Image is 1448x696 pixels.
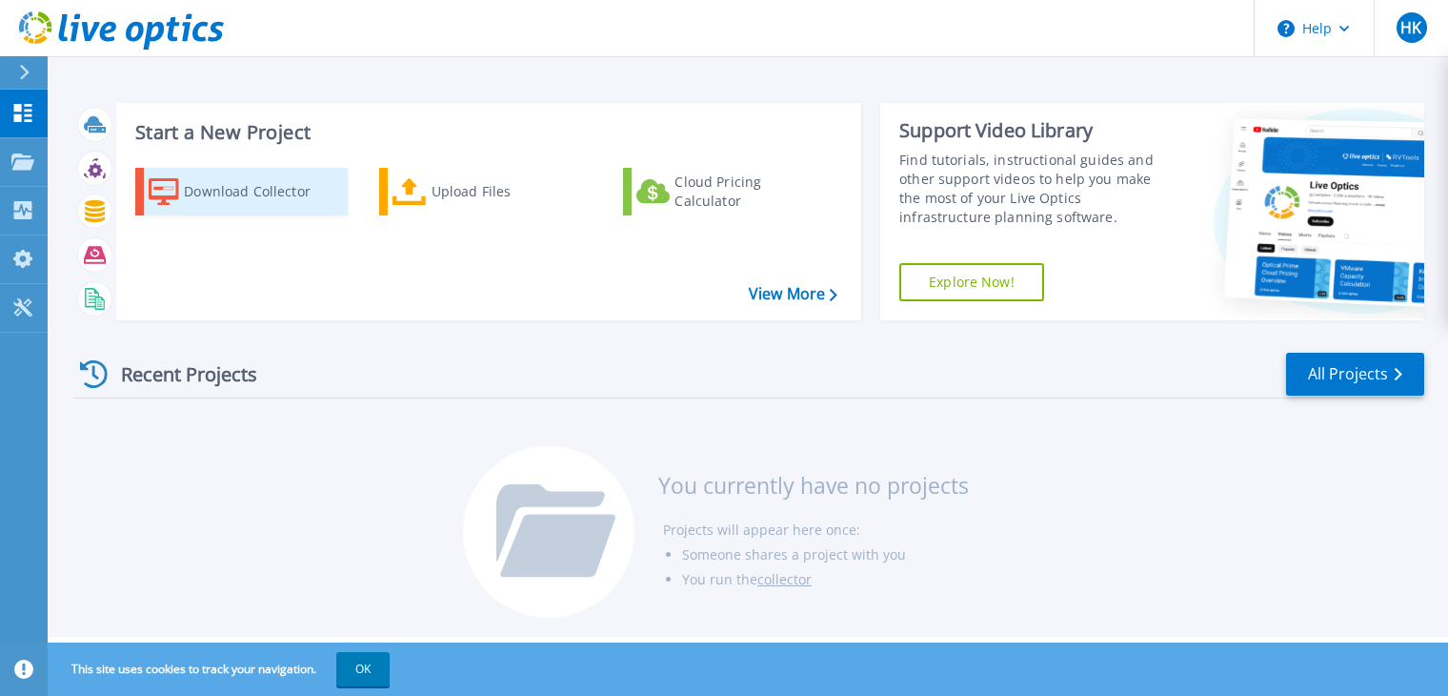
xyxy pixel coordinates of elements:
div: Find tutorials, instructional guides and other support videos to help you make the most of your L... [899,151,1173,227]
li: Someone shares a project with you [682,542,969,567]
li: Projects will appear here once: [663,518,969,542]
h3: Start a New Project [135,122,836,143]
h3: You currently have no projects [658,475,969,496]
div: Download Collector [184,173,336,211]
a: View More [749,285,837,303]
a: Upload Files [379,168,592,215]
span: This site uses cookies to track your navigation. [52,652,390,686]
a: All Projects [1286,353,1424,396]
div: Recent Projects [73,351,283,398]
button: OK [336,652,390,686]
div: Support Video Library [899,118,1173,143]
span: HK [1400,20,1421,35]
li: You run the [682,567,969,592]
a: collector [757,570,812,588]
a: Explore Now! [899,263,1044,301]
a: Cloud Pricing Calculator [623,168,835,215]
a: Download Collector [135,168,348,215]
div: Upload Files [432,173,584,211]
div: Cloud Pricing Calculator [674,173,827,211]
